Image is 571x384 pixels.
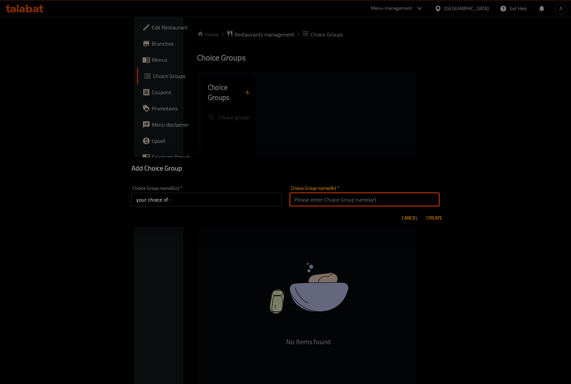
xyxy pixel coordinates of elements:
span: Create [426,214,442,222]
input: Please enter Choice Group name(ar) [290,193,440,206]
input: Please enter Choice Group name(en) [131,193,281,206]
button: Cancel [399,212,421,224]
h2: Add Choice Group [131,163,440,174]
button: Create [423,212,445,224]
span: Cancel [402,214,418,222]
